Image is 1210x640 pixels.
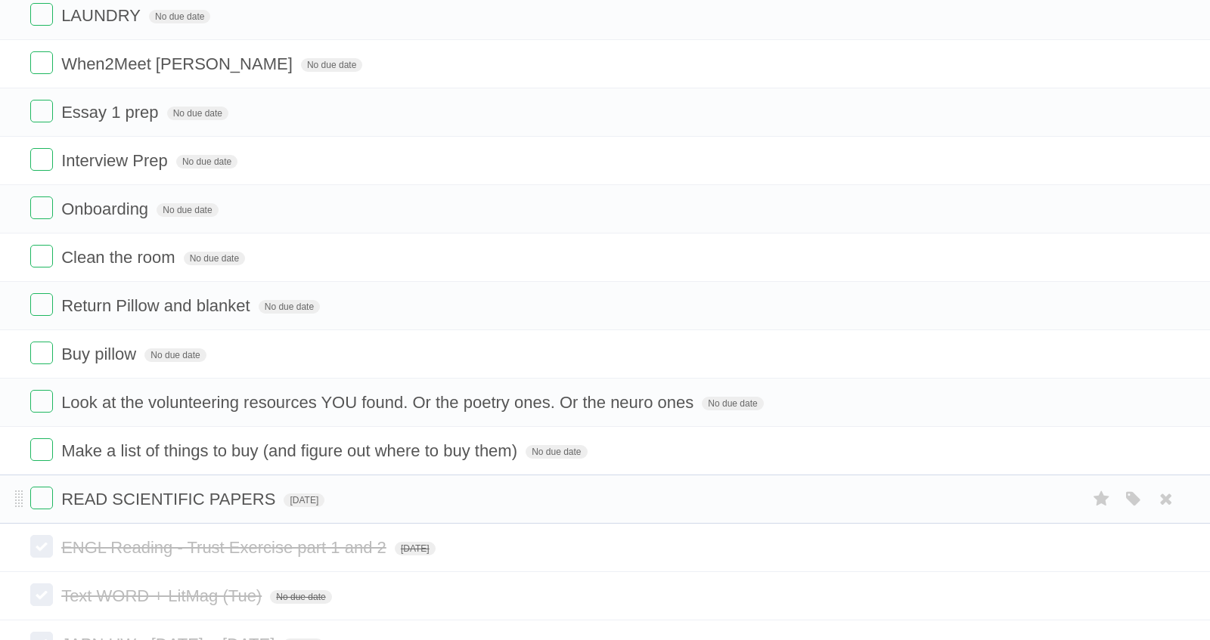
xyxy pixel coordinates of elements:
[144,348,206,362] span: No due date
[176,155,237,169] span: No due date
[61,538,390,557] span: ENGL Reading - Trust Exercise part 1 and 2
[61,296,253,315] span: Return Pillow and blanket
[61,393,697,412] span: Look at the volunteering resources YOU found. Or the poetry ones. Or the neuro ones
[61,490,279,509] span: READ SCIENTIFIC PAPERS
[184,252,245,265] span: No due date
[61,54,296,73] span: When2Meet [PERSON_NAME]
[30,583,53,606] label: Done
[395,542,436,555] span: [DATE]
[30,293,53,316] label: Done
[61,345,140,363] span: Buy pillow
[702,397,763,410] span: No due date
[270,590,331,604] span: No due date
[61,6,144,25] span: LAUNDRY
[61,103,162,122] span: Essay 1 prep
[30,100,53,122] label: Done
[61,199,152,218] span: Onboarding
[30,390,53,413] label: Done
[157,203,218,217] span: No due date
[61,151,172,170] span: Interview Prep
[30,196,53,219] label: Done
[301,58,362,72] span: No due date
[30,3,53,26] label: Done
[284,493,324,507] span: [DATE]
[30,535,53,558] label: Done
[30,487,53,509] label: Done
[259,300,320,314] span: No due date
[30,438,53,461] label: Done
[167,107,228,120] span: No due date
[61,441,521,460] span: Make a list of things to buy (and figure out where to buy them)
[30,245,53,267] label: Done
[30,51,53,74] label: Done
[1087,487,1116,512] label: Star task
[149,10,210,23] span: No due date
[526,445,587,459] span: No due date
[30,342,53,364] label: Done
[61,586,265,605] span: Text WORD + LitMag (Tue)
[61,248,178,267] span: Clean the room
[30,148,53,171] label: Done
